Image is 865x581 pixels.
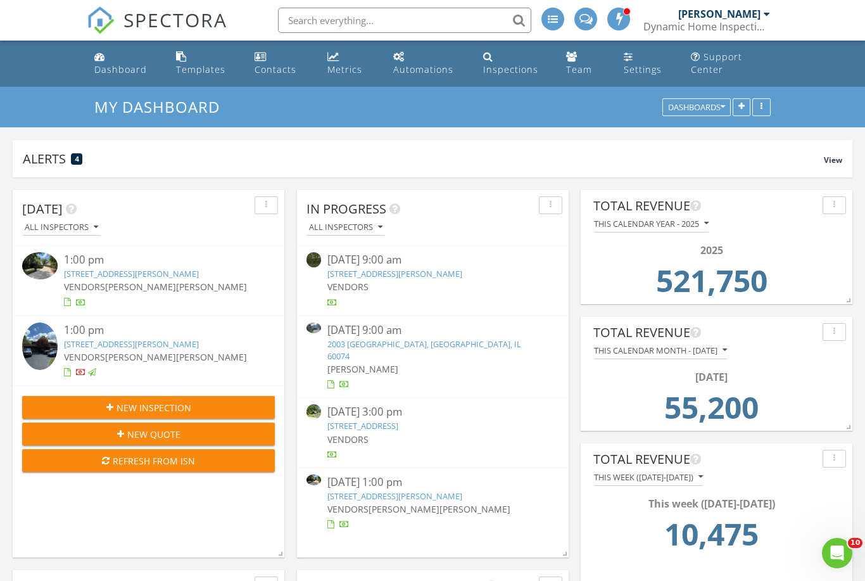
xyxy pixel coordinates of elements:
[594,473,703,482] div: This week ([DATE]-[DATE])
[87,17,227,44] a: SPECTORA
[64,351,105,363] span: VENDORS
[369,503,439,515] span: [PERSON_NAME]
[597,243,826,258] div: 2025
[619,46,676,82] a: Settings
[678,8,761,20] div: [PERSON_NAME]
[597,385,826,438] td: 55200.0
[75,155,79,163] span: 4
[64,322,253,338] div: 1:00 pm
[594,346,727,355] div: This calendar month - [DATE]
[64,338,199,350] a: [STREET_ADDRESS][PERSON_NAME]
[561,46,609,82] a: Team
[22,252,58,279] img: 9365517%2Fcover_photos%2FsMGNEKw2rQ4kUJLhJvjq%2Fsmall.jpg
[593,196,818,215] div: Total Revenue
[94,63,147,75] div: Dashboard
[306,322,559,392] a: [DATE] 9:00 am 2003 [GEOGRAPHIC_DATA], [GEOGRAPHIC_DATA], IL 60074 [PERSON_NAME]
[127,428,180,441] span: New Quote
[176,281,247,293] span: [PERSON_NAME]
[22,219,101,236] button: All Inspectors
[593,215,709,233] button: This calendar year - 2025
[327,268,462,279] a: [STREET_ADDRESS][PERSON_NAME]
[327,252,538,268] div: [DATE] 9:00 am
[249,46,312,82] a: Contacts
[566,63,592,75] div: Team
[25,223,98,232] div: All Inspectors
[593,323,818,342] div: Total Revenue
[824,155,842,165] span: View
[593,469,704,486] button: This week ([DATE]-[DATE])
[94,96,230,117] a: My Dashboard
[327,404,538,420] div: [DATE] 3:00 pm
[327,322,538,338] div: [DATE] 9:00 am
[594,219,709,228] div: This calendar year - 2025
[327,420,398,431] a: [STREET_ADDRESS]
[64,252,253,268] div: 1:00 pm
[393,63,453,75] div: Automations
[306,200,386,217] span: In Progress
[593,342,728,359] button: This calendar month - [DATE]
[327,63,362,75] div: Metrics
[662,99,731,117] button: Dashboards
[89,46,161,82] a: Dashboard
[278,8,531,33] input: Search everything...
[327,338,521,362] a: 2003 [GEOGRAPHIC_DATA], [GEOGRAPHIC_DATA], IL 60074
[597,369,826,385] div: [DATE]
[306,475,321,485] img: 9365517%2Fcover_photos%2FsMGNEKw2rQ4kUJLhJvjq%2Fsmall.jpg
[686,46,776,82] a: Support Center
[483,63,538,75] div: Inspections
[309,223,382,232] div: All Inspectors
[327,475,538,490] div: [DATE] 1:00 pm
[22,252,275,309] a: 1:00 pm [STREET_ADDRESS][PERSON_NAME] VENDORS[PERSON_NAME][PERSON_NAME]
[306,322,321,333] img: 9299699%2Fcover_photos%2F156BYDgnTLGMzlI62bbF%2Fsmall.jpg
[176,351,247,363] span: [PERSON_NAME]
[327,363,398,375] span: [PERSON_NAME]
[327,490,462,502] a: [STREET_ADDRESS][PERSON_NAME]
[306,219,385,236] button: All Inspectors
[64,268,199,279] a: [STREET_ADDRESS][PERSON_NAME]
[32,454,265,468] div: Refresh from ISN
[87,6,115,34] img: The Best Home Inspection Software - Spectora
[22,200,63,217] span: [DATE]
[255,63,296,75] div: Contacts
[64,281,105,293] span: VENDORS
[22,396,275,419] button: New Inspection
[117,401,191,414] span: New Inspection
[306,404,321,419] img: streetview
[22,322,275,379] a: 1:00 pm [STREET_ADDRESS][PERSON_NAME] VENDORS[PERSON_NAME][PERSON_NAME]
[327,503,369,515] span: VENDORS
[123,6,227,33] span: SPECTORA
[322,46,379,82] a: Metrics
[327,281,369,293] span: VENDORS
[624,63,662,75] div: Settings
[327,433,369,445] span: VENDORS
[439,503,510,515] span: [PERSON_NAME]
[597,496,826,511] div: This week ([DATE]-[DATE])
[822,538,852,568] iframe: Intercom live chat
[306,475,559,531] a: [DATE] 1:00 pm [STREET_ADDRESS][PERSON_NAME] VENDORS[PERSON_NAME][PERSON_NAME]
[22,449,275,472] button: Refresh from ISN
[593,450,818,469] div: Total Revenue
[848,538,862,548] span: 10
[643,20,770,33] div: Dynamic Home Inspection Services, LLC
[691,51,742,75] div: Support Center
[388,46,467,82] a: Automations (Advanced)
[22,322,58,370] img: 9356558%2Fcover_photos%2FG39OoYSB6hircNwr3NJN%2Fsmall.jpg
[306,252,321,267] img: streetview
[171,46,239,82] a: Templates
[176,63,225,75] div: Templates
[306,404,559,461] a: [DATE] 3:00 pm [STREET_ADDRESS] VENDORS
[105,281,176,293] span: [PERSON_NAME]
[478,46,552,82] a: Inspections
[23,150,824,167] div: Alerts
[668,103,725,112] div: Dashboards
[597,511,826,565] td: 10475.0
[22,423,275,445] button: New Quote
[105,351,176,363] span: [PERSON_NAME]
[597,258,826,311] td: 521750.0
[306,252,559,309] a: [DATE] 9:00 am [STREET_ADDRESS][PERSON_NAME] VENDORS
